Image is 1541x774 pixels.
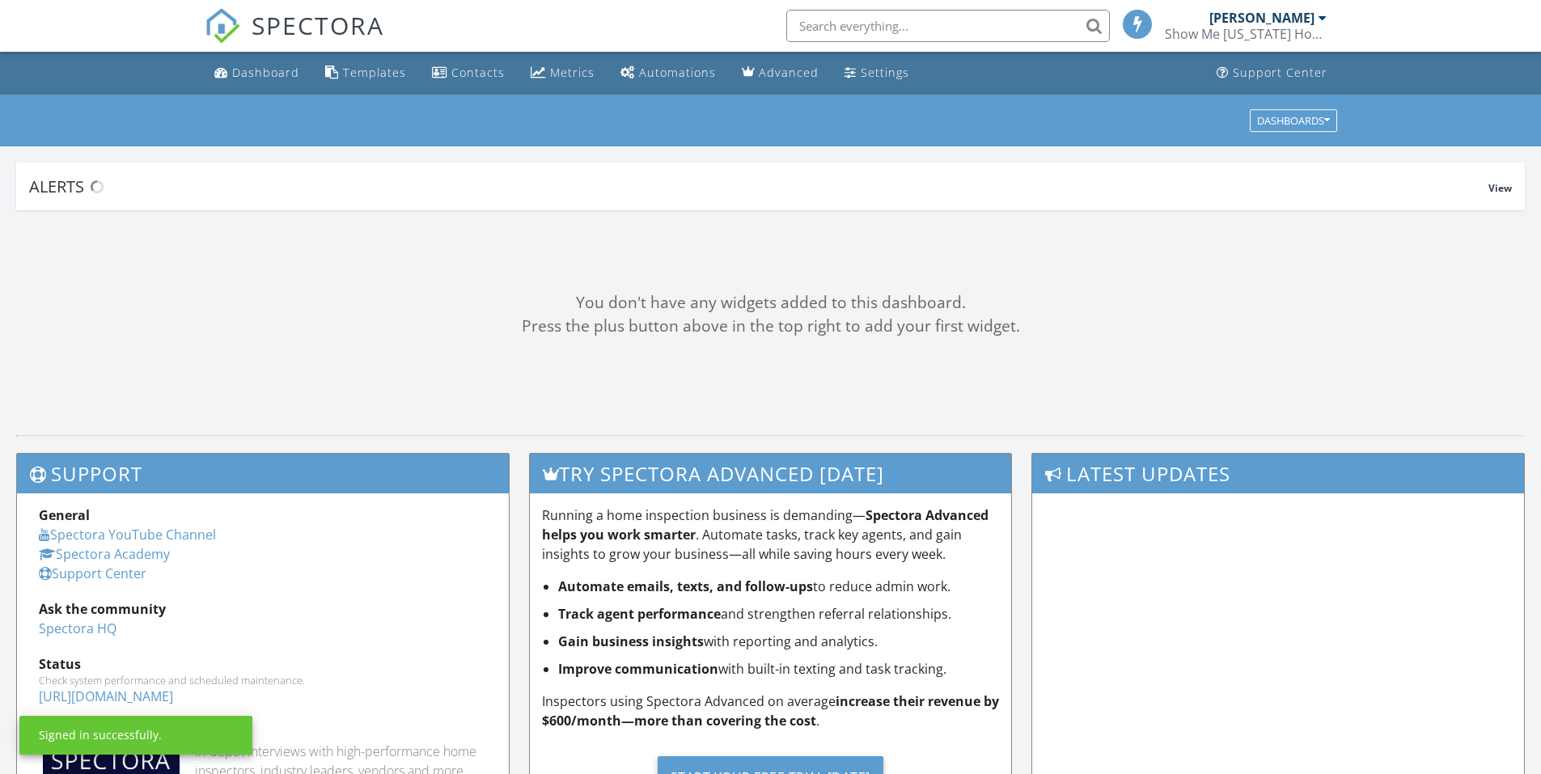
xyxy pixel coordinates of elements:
[530,454,1012,493] h3: Try spectora advanced [DATE]
[425,58,511,88] a: Contacts
[1032,454,1524,493] h3: Latest Updates
[861,65,909,80] div: Settings
[39,674,487,687] div: Check system performance and scheduled maintenance.
[759,65,819,80] div: Advanced
[39,727,162,743] div: Signed in successfully.
[558,632,704,650] strong: Gain business insights
[558,577,1000,596] li: to reduce admin work.
[39,526,216,543] a: Spectora YouTube Channel
[542,692,1000,730] p: Inspectors using Spectora Advanced on average .
[542,506,989,543] strong: Spectora Advanced helps you work smarter
[1210,58,1334,88] a: Support Center
[39,620,116,637] a: Spectora HQ
[1165,26,1327,42] div: Show Me Missouri Home Inspections LLC.
[542,505,1000,564] p: Running a home inspection business is demanding— . Automate tasks, track key agents, and gain ins...
[1233,65,1327,80] div: Support Center
[639,65,716,80] div: Automations
[16,315,1525,338] div: Press the plus button above in the top right to add your first widget.
[343,65,406,80] div: Templates
[39,654,487,674] div: Status
[524,58,601,88] a: Metrics
[558,605,721,623] strong: Track agent performance
[451,65,505,80] div: Contacts
[319,58,413,88] a: Templates
[29,176,1488,197] div: Alerts
[232,65,299,80] div: Dashboard
[205,8,240,44] img: The Best Home Inspection Software - Spectora
[1250,109,1337,132] button: Dashboards
[558,577,813,595] strong: Automate emails, texts, and follow-ups
[1488,181,1512,195] span: View
[558,604,1000,624] li: and strengthen referral relationships.
[558,632,1000,651] li: with reporting and analytics.
[614,58,722,88] a: Automations (Basic)
[39,565,146,582] a: Support Center
[16,291,1525,315] div: You don't have any widgets added to this dashboard.
[17,454,509,493] h3: Support
[558,659,1000,679] li: with built-in texting and task tracking.
[558,660,718,678] strong: Improve communication
[786,10,1110,42] input: Search everything...
[550,65,595,80] div: Metrics
[39,687,173,705] a: [URL][DOMAIN_NAME]
[205,22,384,56] a: SPECTORA
[1257,115,1330,126] div: Dashboards
[39,599,487,619] div: Ask the community
[208,58,306,88] a: Dashboard
[838,58,916,88] a: Settings
[39,506,90,524] strong: General
[39,545,170,563] a: Spectora Academy
[735,58,825,88] a: Advanced
[542,692,999,730] strong: increase their revenue by $600/month—more than covering the cost
[39,722,487,742] div: Industry Knowledge
[252,8,384,42] span: SPECTORA
[1209,10,1315,26] div: [PERSON_NAME]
